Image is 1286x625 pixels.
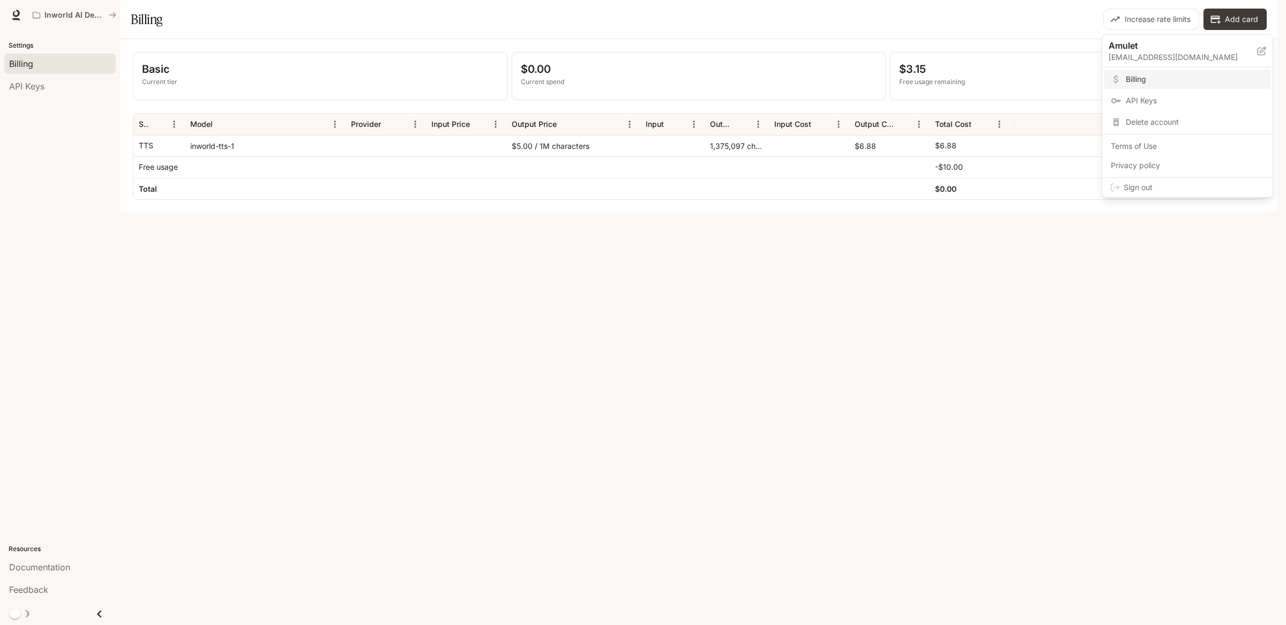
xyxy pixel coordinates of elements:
[1126,95,1264,106] span: API Keys
[1126,117,1264,127] span: Delete account
[1102,35,1273,67] div: Amulet[EMAIL_ADDRESS][DOMAIN_NAME]
[1109,52,1258,63] p: [EMAIL_ADDRESS][DOMAIN_NAME]
[1104,156,1270,175] a: Privacy policy
[1104,112,1270,132] div: Delete account
[1104,70,1270,89] a: Billing
[1111,141,1264,152] span: Terms of Use
[1124,182,1264,193] span: Sign out
[1102,178,1273,197] div: Sign out
[1126,74,1264,85] span: Billing
[1104,91,1270,110] a: API Keys
[1111,160,1264,171] span: Privacy policy
[1104,137,1270,156] a: Terms of Use
[1109,39,1240,52] p: Amulet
